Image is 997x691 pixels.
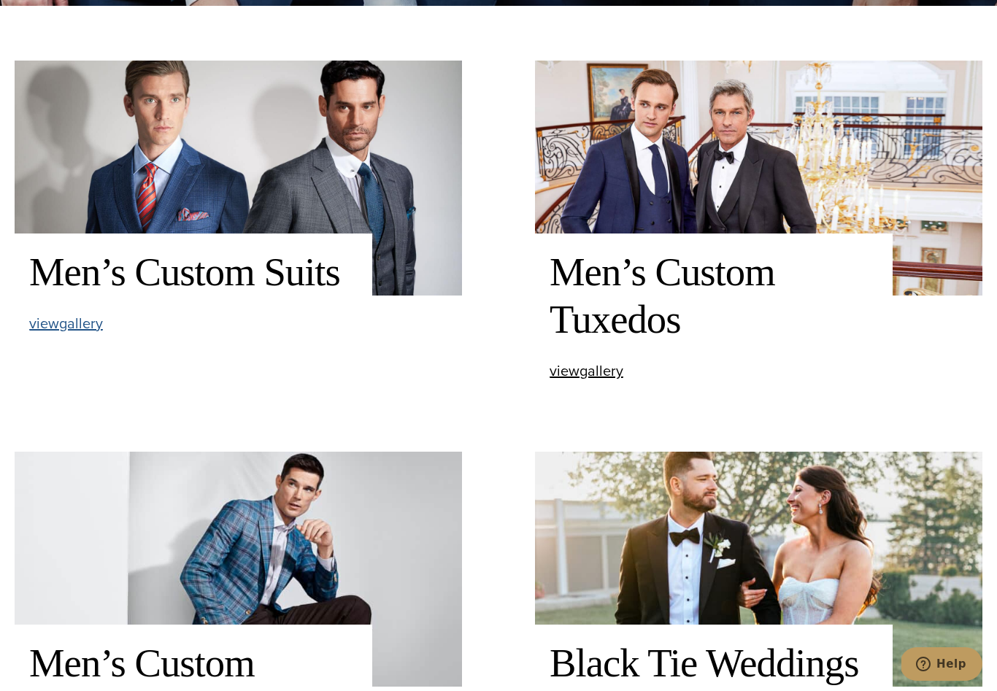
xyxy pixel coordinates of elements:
[550,363,623,379] a: viewgallery
[550,248,878,344] h2: Men’s Custom Tuxedos
[535,452,982,687] img: Bride & groom outside. Bride wearing low cut wedding dress. Groom wearing wedding tuxedo by Zegna.
[15,452,462,687] img: Client in blue bespoke Loro Piana sportscoat, white shirt.
[29,312,103,334] span: view gallery
[535,61,982,296] img: 2 models wearing bespoke wedding tuxedos. One wearing black single breasted peak lapel and one we...
[29,248,358,296] h2: Men’s Custom Suits
[29,316,103,331] a: viewgallery
[15,61,462,296] img: Two clients in wedding suits. One wearing a double breasted blue paid suit with orange tie. One w...
[901,647,982,684] iframe: Opens a widget where you can chat to one of our agents
[550,360,623,382] span: view gallery
[550,639,878,687] h2: Black Tie Weddings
